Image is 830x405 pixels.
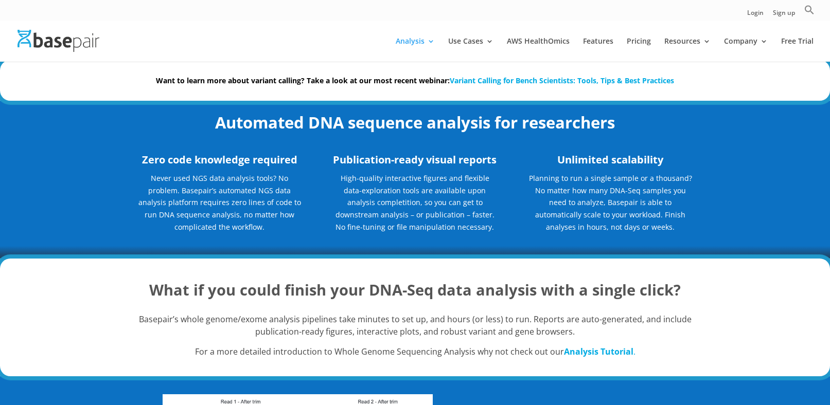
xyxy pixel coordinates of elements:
img: Basepair [17,30,99,52]
a: Features [583,38,613,62]
a: Search Icon Link [804,5,815,21]
strong: What if you could finish your DNA-Seq data analysis with a single click? [149,280,681,300]
a: Analysis Tutorial. [564,346,635,357]
a: Use Cases [448,38,493,62]
strong: Want to learn more about variant calling? Take a look at our most recent webinar: [156,76,674,85]
h3: Publication-ready visual reports [332,152,497,172]
p: High-quality interactive figures and flexible data-exploration tools are available upon analysis ... [332,172,497,233]
h3: Zero code knowledge required [137,152,302,172]
a: Company [724,38,768,62]
a: Login [747,10,764,21]
a: Sign up [773,10,795,21]
svg: Search [804,5,815,15]
strong: Automated DNA sequence analysis for researchers [215,112,615,133]
h3: Unlimited scalability [528,152,693,172]
a: AWS HealthOmics [507,38,570,62]
a: Resources [664,38,711,62]
p: Planning to run a single sample or a thousand? No matter how many DNA-Seq samples you need to ana... [528,172,693,233]
p: Basepair’s whole genome/exome analysis pipelines take minutes to set up, and hours (or less) to r... [137,314,693,346]
p: For a more detailed introduction to Whole Genome Sequencing Analysis why not check out our [137,346,693,358]
a: Pricing [627,38,651,62]
iframe: Drift Widget Chat Controller [779,354,818,393]
a: Variant Calling for Bench Scientists: Tools, Tips & Best Practices [450,76,674,85]
strong: Analysis Tutorial [564,346,633,357]
a: Analysis [396,38,435,62]
p: Never used NGS data analysis tools? No problem. Basepair’s automated NGS data analysis platform r... [137,172,302,241]
a: Free Trial [781,38,814,62]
